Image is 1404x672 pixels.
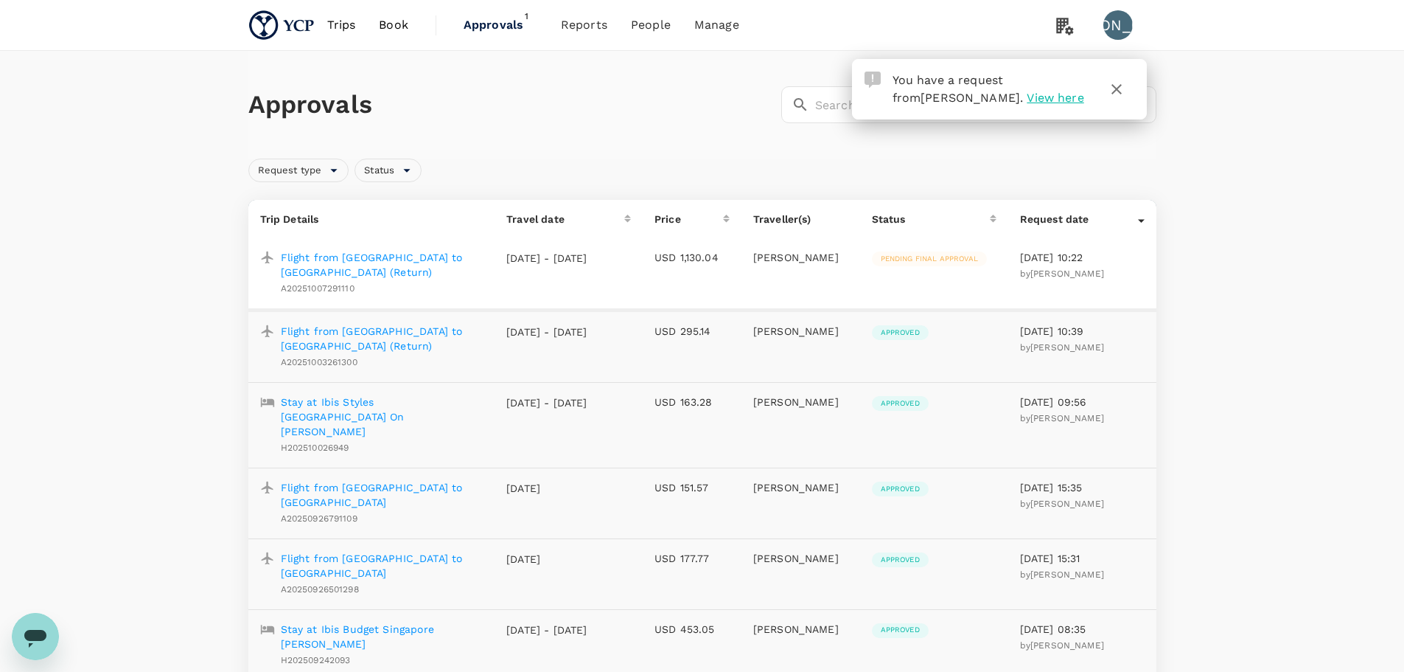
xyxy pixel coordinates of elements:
div: Status [872,212,990,226]
span: by [1020,499,1104,509]
p: [PERSON_NAME] [753,551,848,566]
a: Flight from [GEOGRAPHIC_DATA] to [GEOGRAPHIC_DATA] [281,480,483,510]
p: [DATE] [506,552,587,567]
span: You have a request from . [893,73,1024,105]
p: [DATE] - [DATE] [506,623,587,637]
a: Flight from [GEOGRAPHIC_DATA] to [GEOGRAPHIC_DATA] (Return) [281,324,483,353]
span: H202510026949 [281,443,349,453]
a: Flight from [GEOGRAPHIC_DATA] to [GEOGRAPHIC_DATA] [281,551,483,581]
span: [PERSON_NAME] [1030,569,1104,580]
p: [PERSON_NAME] [753,324,848,339]
span: Approved [872,555,929,565]
span: by [1020,342,1104,353]
a: Stay at Ibis Budget Singapore [PERSON_NAME] [281,622,483,651]
p: [DATE] - [DATE] [506,325,587,339]
p: USD 163.28 [654,395,730,409]
img: YCP SG Pte. Ltd. [248,9,315,41]
span: [PERSON_NAME] [1030,342,1104,353]
span: [PERSON_NAME] [1030,413,1104,423]
p: [PERSON_NAME] [753,480,848,495]
p: USD 453.05 [654,622,730,637]
span: [PERSON_NAME] [921,91,1020,105]
span: by [1020,413,1104,423]
h1: Approvals [248,89,775,120]
p: [DATE] 10:22 [1020,250,1145,265]
span: Approved [872,625,929,635]
div: Travel date [506,212,624,226]
span: A20251007291110 [281,283,355,294]
div: Request type [248,159,349,182]
p: USD 151.57 [654,480,730,495]
span: Approved [872,484,929,494]
span: Pending final approval [872,254,987,264]
div: Status [355,159,422,182]
p: [DATE] [506,481,587,496]
span: Book [379,16,408,34]
div: Request date [1020,212,1138,226]
span: by [1020,569,1104,580]
p: [DATE] 10:39 [1020,324,1145,339]
span: Status [355,164,403,178]
p: [DATE] 09:56 [1020,395,1145,409]
span: 1 [520,9,534,24]
span: A20251003261300 [281,357,357,367]
a: Stay at Ibis Styles [GEOGRAPHIC_DATA] On [PERSON_NAME] [281,395,483,439]
img: Approval Request [865,72,881,88]
p: USD 1,130.04 [654,250,730,265]
iframe: Button to launch messaging window [12,613,59,660]
span: A20250926791109 [281,513,357,524]
input: Search by travellers, trips, or destination [815,86,1156,123]
span: A20250926501298 [281,584,359,595]
p: [DATE] - [DATE] [506,251,587,266]
span: by [1020,269,1104,279]
span: by [1020,640,1104,651]
p: Traveller(s) [753,212,848,226]
span: Approvals [464,16,537,34]
p: [DATE] 15:35 [1020,480,1145,495]
div: [PERSON_NAME] [1103,10,1133,40]
span: Trips [327,16,356,34]
span: Request type [249,164,331,178]
p: USD 295.14 [654,324,730,339]
span: People [631,16,671,34]
div: Price [654,212,723,226]
p: [DATE] - [DATE] [506,395,587,410]
span: [PERSON_NAME] [1030,499,1104,509]
a: Flight from [GEOGRAPHIC_DATA] to [GEOGRAPHIC_DATA] (Return) [281,250,483,280]
span: Manage [694,16,739,34]
p: Trip Details [260,212,483,226]
span: H202509242093 [281,655,351,665]
span: [PERSON_NAME] [1030,269,1104,279]
span: [PERSON_NAME] [1030,640,1104,651]
span: Approved [872,398,929,409]
p: USD 177.77 [654,551,730,566]
p: [PERSON_NAME] [753,250,848,265]
p: [DATE] 15:31 [1020,551,1145,566]
span: Approved [872,328,929,338]
span: Reports [561,16,607,34]
span: View here [1027,91,1083,105]
p: [PERSON_NAME] [753,622,848,637]
p: [DATE] 08:35 [1020,622,1145,637]
p: [PERSON_NAME] [753,395,848,409]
